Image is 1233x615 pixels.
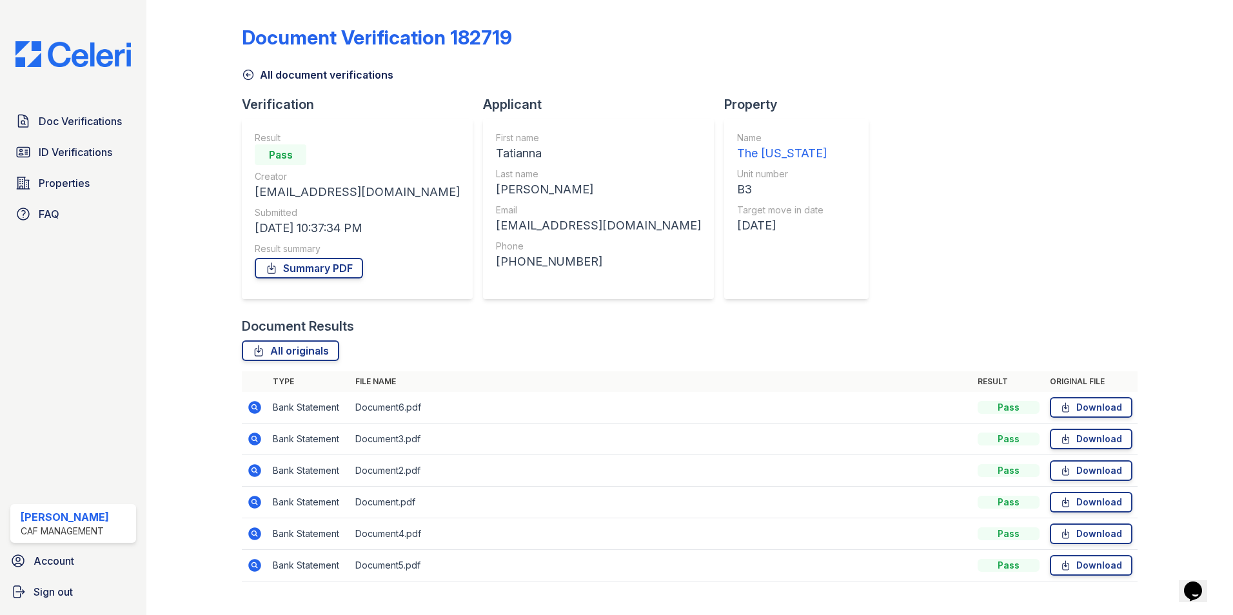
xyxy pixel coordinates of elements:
a: ID Verifications [10,139,136,165]
span: Doc Verifications [39,113,122,129]
span: Account [34,553,74,569]
a: Download [1050,555,1132,576]
span: FAQ [39,206,59,222]
div: Target move in date [737,204,827,217]
div: Email [496,204,701,217]
div: Submitted [255,206,460,219]
td: Bank Statement [268,392,350,424]
div: Last name [496,168,701,181]
a: Name The [US_STATE] [737,132,827,162]
a: FAQ [10,201,136,227]
div: Creator [255,170,460,183]
div: Phone [496,240,701,253]
a: Doc Verifications [10,108,136,134]
div: Pass [978,527,1040,540]
td: Document5.pdf [350,550,972,581]
th: File name [350,371,972,392]
div: [PERSON_NAME] [496,181,701,199]
a: Download [1050,397,1132,418]
td: Document2.pdf [350,455,972,487]
span: ID Verifications [39,144,112,160]
div: Unit number [737,168,827,181]
div: [PERSON_NAME] [21,509,109,525]
div: First name [496,132,701,144]
div: Pass [978,401,1040,414]
td: Document4.pdf [350,518,972,550]
div: CAF Management [21,525,109,538]
div: Pass [255,144,306,165]
a: All document verifications [242,67,393,83]
td: Document.pdf [350,487,972,518]
th: Original file [1045,371,1138,392]
div: Property [724,95,879,113]
a: Download [1050,429,1132,449]
div: Pass [978,559,1040,572]
a: All originals [242,340,339,361]
div: Result summary [255,242,460,255]
div: [DATE] 10:37:34 PM [255,219,460,237]
td: Document6.pdf [350,392,972,424]
span: Properties [39,175,90,191]
th: Type [268,371,350,392]
div: [PHONE_NUMBER] [496,253,701,271]
td: Bank Statement [268,424,350,455]
div: [EMAIL_ADDRESS][DOMAIN_NAME] [255,183,460,201]
a: Sign out [5,579,141,605]
div: Tatianna [496,144,701,162]
div: [EMAIL_ADDRESS][DOMAIN_NAME] [496,217,701,235]
div: Applicant [483,95,724,113]
iframe: chat widget [1179,563,1220,602]
div: Document Results [242,317,354,335]
a: Summary PDF [255,258,363,278]
div: Verification [242,95,483,113]
a: Download [1050,460,1132,481]
td: Bank Statement [268,550,350,581]
div: B3 [737,181,827,199]
div: Result [255,132,460,144]
td: Document3.pdf [350,424,972,455]
span: Sign out [34,584,73,600]
td: Bank Statement [268,518,350,550]
a: Account [5,548,141,574]
div: Name [737,132,827,144]
td: Bank Statement [268,487,350,518]
a: Properties [10,170,136,196]
div: Pass [978,496,1040,509]
th: Result [972,371,1045,392]
div: Pass [978,464,1040,477]
div: Pass [978,433,1040,445]
div: [DATE] [737,217,827,235]
div: Document Verification 182719 [242,26,512,49]
img: CE_Logo_Blue-a8612792a0a2168367f1c8372b55b34899dd931a85d93a1a3d3e32e68fde9ad4.png [5,41,141,67]
div: The [US_STATE] [737,144,827,162]
a: Download [1050,523,1132,544]
a: Download [1050,492,1132,512]
td: Bank Statement [268,455,350,487]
